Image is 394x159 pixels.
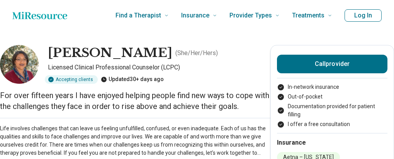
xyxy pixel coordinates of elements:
[277,83,387,91] li: In-network insurance
[229,10,272,21] span: Provider Types
[292,10,324,21] span: Treatments
[277,138,387,147] h2: Insurance
[48,45,172,61] h1: [PERSON_NAME]
[45,75,98,84] div: Accepting clients
[277,55,387,73] button: Callprovider
[115,10,161,21] span: Find a Therapist
[345,9,382,22] button: Log In
[175,48,218,58] p: ( She/Her/Hers )
[277,102,387,119] li: Documentation provided for patient filling
[181,10,209,21] span: Insurance
[48,63,270,72] p: Licensed Clinical Professional Counselor (LCPC)
[277,93,387,101] li: Out-of-pocket
[277,83,387,128] ul: Payment options
[12,8,67,23] a: Home page
[277,120,387,128] li: I offer a free consultation
[101,75,164,84] div: Updated 30+ days ago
